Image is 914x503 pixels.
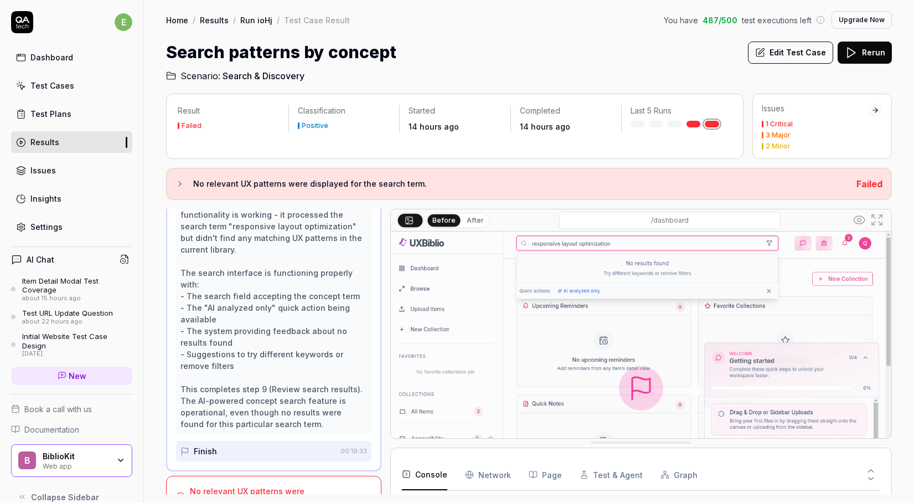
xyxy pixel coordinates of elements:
div: Results [30,136,59,148]
div: Settings [30,221,63,233]
h3: No relevant UX patterns were displayed for the search term. [193,177,848,191]
a: Initial Website Test Case Design[DATE] [11,332,132,357]
a: Dashboard [11,47,132,68]
div: Item Detail Modal Test Coverage [22,276,132,295]
a: Item Detail Modal Test Coverageabout 15 hours ago [11,276,132,302]
div: BiblioKit [43,451,109,461]
p: Completed [520,105,612,116]
time: 14 hours ago [409,122,459,131]
button: Test & Agent [580,459,643,490]
div: Test Case Result [284,14,350,25]
p: Result [178,105,280,116]
a: Results [200,14,229,25]
a: Scenario:Search & Discovery [166,69,304,83]
span: B [18,451,36,469]
button: Before [427,214,460,226]
h1: Search patterns by concept [166,40,396,65]
span: test executions left [742,14,812,26]
button: Upgrade Now [832,11,892,29]
div: 1 Critical [766,121,793,127]
div: Issues [30,165,56,176]
button: Console [402,459,447,490]
span: Collapse Sidebar [31,491,99,503]
button: BBiblioKitWeb app [11,444,132,478]
p: Classification [298,105,390,116]
div: 3 Major [766,132,791,138]
time: 00:19:33 [345,493,372,501]
div: I can see that the search has been executed and the results are now displayed. The search shows "... [180,151,367,430]
div: Issues [762,103,868,114]
div: [DATE] [22,350,132,358]
button: Network [465,459,511,490]
div: Dashboard [30,52,73,63]
button: Page [529,459,562,490]
span: You have [664,14,698,26]
span: Scenario: [178,69,220,83]
span: New [69,370,86,382]
button: e [115,11,132,33]
button: Finish00:19:33 [176,441,371,461]
div: Positive [302,122,328,129]
button: No relevant UX patterns were displayed for the search term. [175,177,848,191]
span: Search & Discovery [223,69,304,83]
a: Results [11,131,132,153]
button: Open in full screen [868,211,886,229]
a: Test Cases [11,75,132,96]
button: After [462,214,488,227]
div: Test Plans [30,108,71,120]
div: Insights [30,193,61,204]
span: Failed [856,178,882,189]
a: Home [166,14,188,25]
span: Documentation [24,424,79,435]
div: about 22 hours ago [22,318,113,326]
div: Test Cases [30,80,74,91]
h4: AI Chat [27,254,54,265]
time: 00:19:33 [340,447,367,455]
time: 14 hours ago [520,122,570,131]
p: Started [409,105,501,116]
a: Issues [11,160,132,181]
div: / [193,14,195,25]
button: Rerun [838,42,892,64]
a: Book a call with us [11,403,132,415]
span: Book a call with us [24,403,92,415]
span: e [115,13,132,31]
a: Test Plans [11,103,132,125]
a: New [11,367,132,385]
div: / [233,14,236,25]
div: / [277,14,280,25]
span: 487 / 500 [703,14,737,26]
p: Last 5 Runs [631,105,723,116]
a: Insights [11,188,132,209]
div: 2 Minor [766,143,791,150]
a: Run ioHj [240,14,272,25]
button: Graph [660,459,698,490]
button: Show all interative elements [850,211,868,229]
div: Web app [43,461,109,470]
div: Finish [194,445,217,457]
div: Test URL Update Question [22,309,113,317]
a: Documentation [11,424,132,435]
div: Initial Website Test Case Design [22,332,132,350]
div: about 15 hours ago [22,295,132,302]
a: Settings [11,216,132,238]
a: Test URL Update Questionabout 22 hours ago [11,309,132,325]
button: Edit Test Case [748,42,833,64]
div: Failed [182,122,202,129]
